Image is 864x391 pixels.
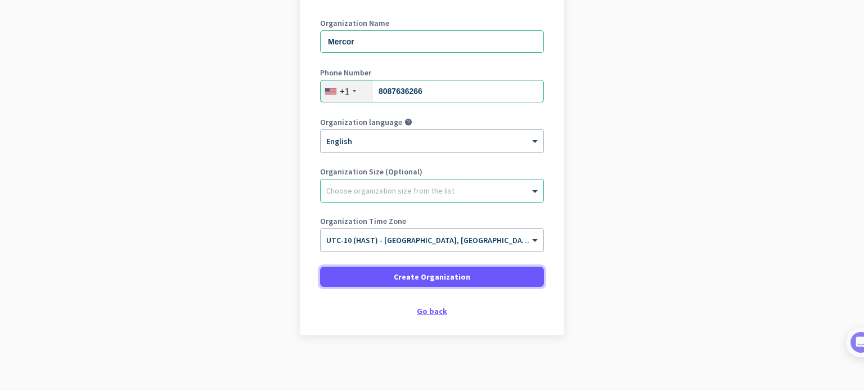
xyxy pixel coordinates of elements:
button: Create Organization [320,267,544,287]
input: 201-555-0123 [320,80,544,102]
span: Create Organization [394,271,470,282]
div: Go back [320,307,544,315]
label: Organization Name [320,19,544,27]
i: help [404,118,412,126]
label: Organization Time Zone [320,217,544,225]
div: +1 [340,86,349,97]
input: What is the name of your organization? [320,30,544,53]
label: Organization Size (Optional) [320,168,544,176]
label: Organization language [320,118,402,126]
label: Phone Number [320,69,544,77]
